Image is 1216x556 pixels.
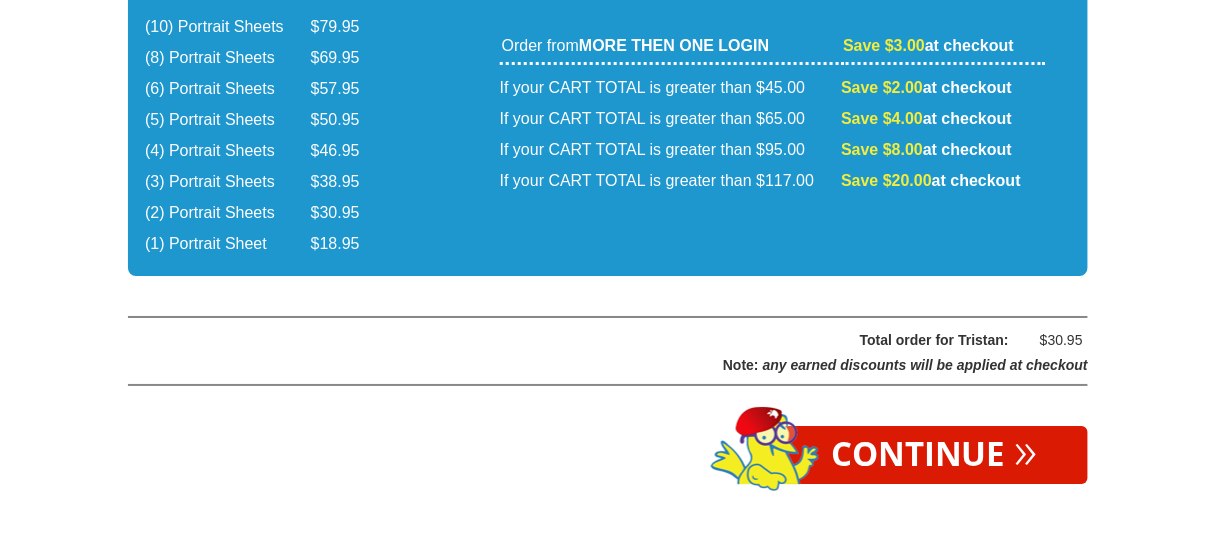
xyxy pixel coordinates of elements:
[311,106,385,135] td: $50.95
[841,172,1021,189] strong: at checkout
[579,37,769,54] strong: MORE THEN ONE LOGIN
[311,75,385,104] td: $57.95
[145,137,309,166] td: (4) Portrait Sheets
[1015,438,1038,460] span: »
[311,13,385,42] td: $79.95
[145,199,309,228] td: (2) Portrait Sheets
[179,328,1009,353] div: Total order for Tristan:
[500,67,840,103] td: If your CART TOTAL is greater than $45.00
[723,357,759,373] span: Note:
[145,13,309,42] td: (10) Portrait Sheets
[500,136,840,165] td: If your CART TOTAL is greater than $95.00
[145,75,309,104] td: (6) Portrait Sheets
[311,137,385,166] td: $46.95
[145,106,309,135] td: (5) Portrait Sheets
[145,230,309,259] td: (1) Portrait Sheet
[841,110,1012,127] strong: at checkout
[311,44,385,73] td: $69.95
[311,230,385,259] td: $18.95
[843,37,1014,54] strong: at checkout
[841,110,923,127] span: Save $4.00
[311,199,385,228] td: $30.95
[841,79,923,96] span: Save $2.00
[843,37,925,54] span: Save $3.00
[500,35,840,65] td: Order from
[500,167,840,196] td: If your CART TOTAL is greater than $117.00
[145,44,309,73] td: (8) Portrait Sheets
[841,141,1012,158] strong: at checkout
[841,172,932,189] span: Save $20.00
[145,168,309,197] td: (3) Portrait Sheets
[841,79,1012,96] strong: at checkout
[763,357,1088,373] span: any earned discounts will be applied at checkout
[500,105,840,134] td: If your CART TOTAL is greater than $65.00
[841,141,923,158] span: Save $8.00
[1023,328,1083,353] div: $30.95
[311,168,385,197] td: $38.95
[781,426,1088,484] a: Continue»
